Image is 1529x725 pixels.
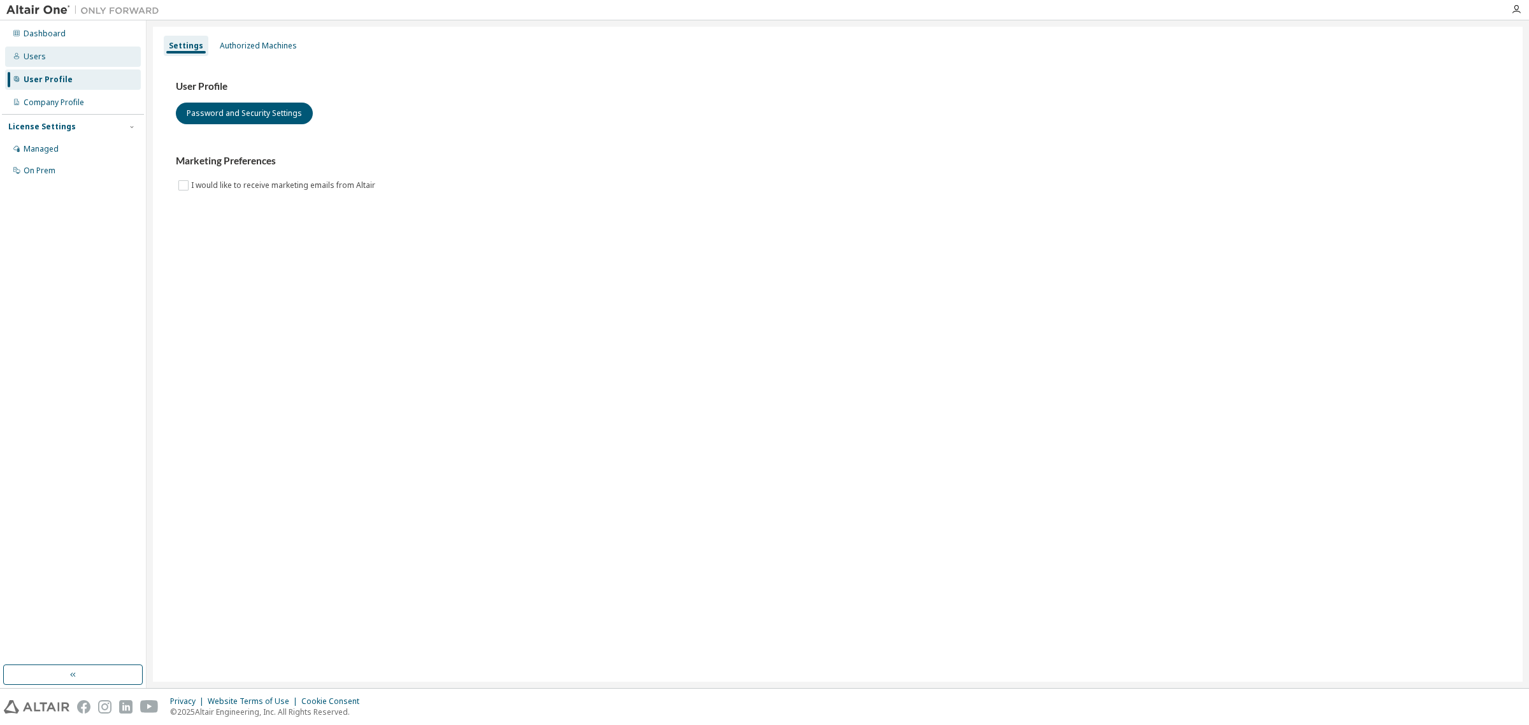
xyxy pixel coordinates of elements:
img: instagram.svg [98,700,111,714]
div: Users [24,52,46,62]
div: Website Terms of Use [208,696,301,707]
div: Privacy [170,696,208,707]
div: Dashboard [24,29,66,39]
img: youtube.svg [140,700,159,714]
div: License Settings [8,122,76,132]
img: facebook.svg [77,700,90,714]
div: Authorized Machines [220,41,297,51]
p: © 2025 Altair Engineering, Inc. All Rights Reserved. [170,707,367,717]
div: Cookie Consent [301,696,367,707]
img: linkedin.svg [119,700,133,714]
div: Managed [24,144,59,154]
button: Password and Security Settings [176,103,313,124]
div: On Prem [24,166,55,176]
label: I would like to receive marketing emails from Altair [191,178,378,193]
img: altair_logo.svg [4,700,69,714]
img: Altair One [6,4,166,17]
div: User Profile [24,75,73,85]
div: Settings [169,41,203,51]
div: Company Profile [24,97,84,108]
h3: User Profile [176,80,1500,93]
h3: Marketing Preferences [176,155,1500,168]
